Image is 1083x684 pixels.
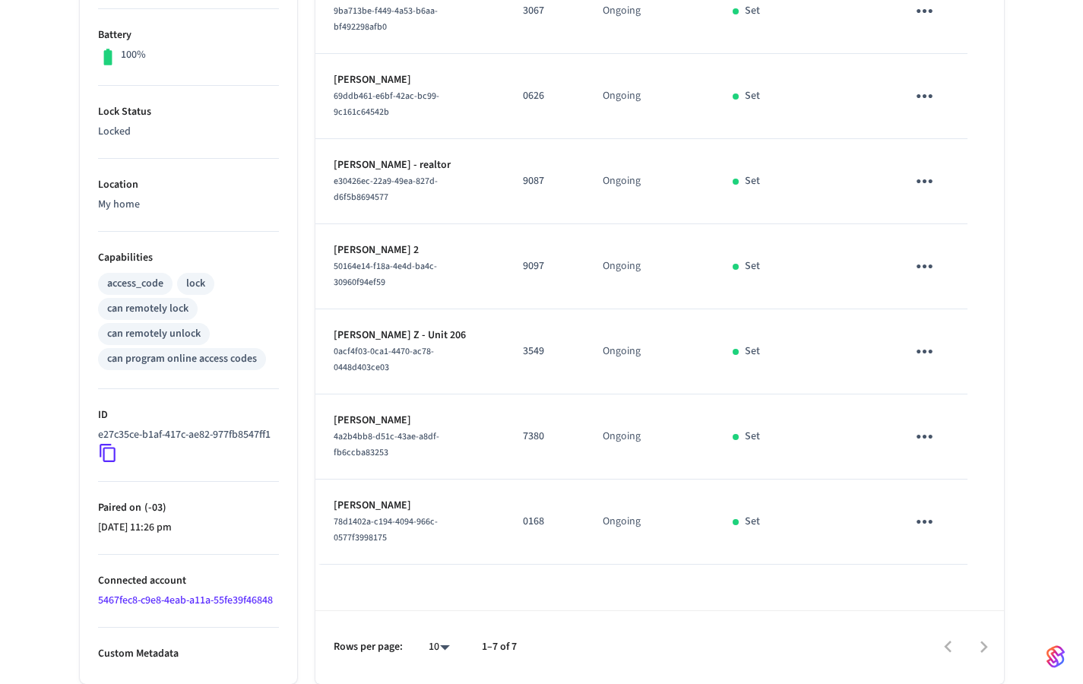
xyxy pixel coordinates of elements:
[745,429,760,445] p: Set
[107,326,201,342] div: can remotely unlock
[98,427,271,443] p: e27c35ce-b1af-417c-ae82-977fb8547ff1
[121,47,146,63] p: 100%
[334,515,438,544] span: 78d1402a-c194-4094-966c-0577f3998175
[523,429,566,445] p: 7380
[98,573,279,589] p: Connected account
[98,27,279,43] p: Battery
[334,157,486,173] p: [PERSON_NAME] - realtor
[334,175,438,204] span: e30426ec-22a9-49ea-827d-d6f5b8694577
[523,88,566,104] p: 0626
[334,328,486,344] p: [PERSON_NAME] Z - Unit 206
[523,3,566,19] p: 3067
[98,500,279,516] p: Paired on
[745,3,760,19] p: Set
[98,104,279,120] p: Lock Status
[745,258,760,274] p: Set
[334,90,439,119] span: 69ddb461-e6bf-42ac-bc99-9c161c64542b
[523,173,566,189] p: 9087
[98,646,279,662] p: Custom Metadata
[745,173,760,189] p: Set
[107,276,163,292] div: access_code
[745,514,760,530] p: Set
[98,250,279,266] p: Capabilities
[584,139,715,224] td: Ongoing
[334,260,437,289] span: 50164e14-f18a-4e4d-ba4c-30960f94ef59
[334,242,486,258] p: [PERSON_NAME] 2
[107,351,257,367] div: can program online access codes
[584,224,715,309] td: Ongoing
[584,54,715,139] td: Ongoing
[584,309,715,394] td: Ongoing
[334,72,486,88] p: [PERSON_NAME]
[1047,644,1065,669] img: SeamLogoGradient.69752ec5.svg
[334,5,438,33] span: 9ba713be-f449-4a53-b6aa-bf492298afb0
[334,430,439,459] span: 4a2b4bb8-d51c-43ae-a8df-fb6ccba83253
[745,88,760,104] p: Set
[98,593,273,608] a: 5467fec8-c9e8-4eab-a11a-55fe39f46848
[523,258,566,274] p: 9097
[141,500,166,515] span: ( -03 )
[98,124,279,140] p: Locked
[334,498,486,514] p: [PERSON_NAME]
[98,520,279,536] p: [DATE] 11:26 pm
[98,177,279,193] p: Location
[98,197,279,213] p: My home
[482,639,517,655] p: 1–7 of 7
[107,301,188,317] div: can remotely lock
[523,514,566,530] p: 0168
[186,276,205,292] div: lock
[334,639,403,655] p: Rows per page:
[98,407,279,423] p: ID
[334,345,434,374] span: 0acf4f03-0ca1-4470-ac78-0448d403ce03
[334,413,486,429] p: [PERSON_NAME]
[523,344,566,359] p: 3549
[421,636,458,658] div: 10
[584,394,715,480] td: Ongoing
[584,480,715,565] td: Ongoing
[745,344,760,359] p: Set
